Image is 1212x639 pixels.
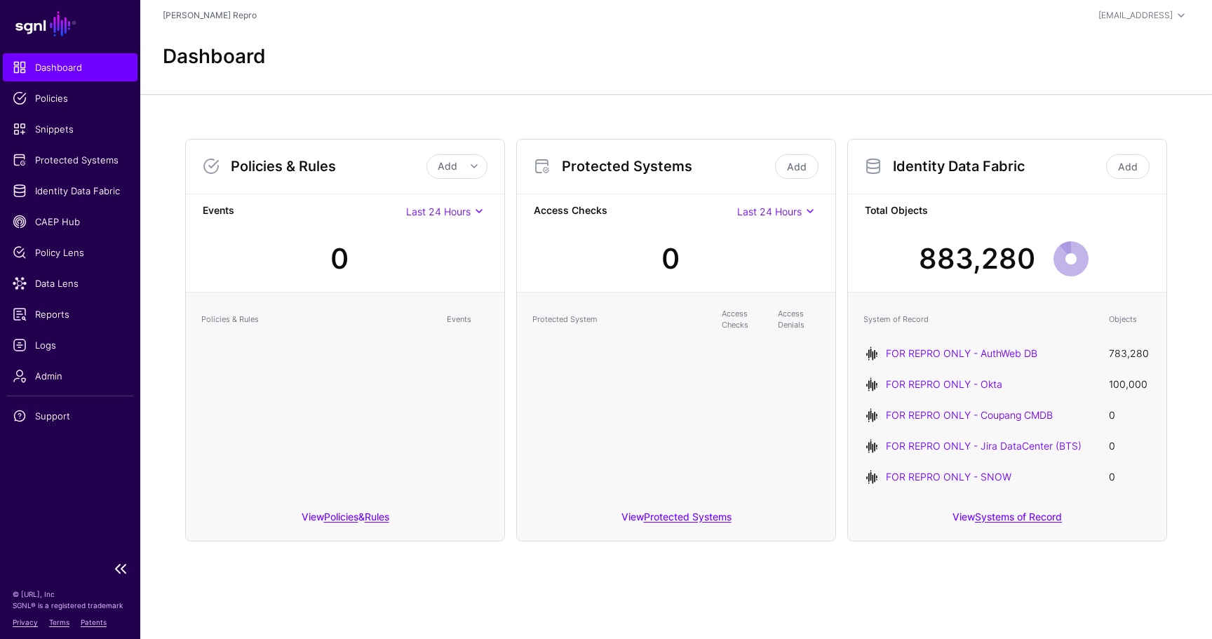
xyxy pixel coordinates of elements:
div: View & [186,501,504,541]
a: Privacy [13,618,38,626]
a: FOR REPRO ONLY - Coupang CMDB [886,409,1053,421]
p: © [URL], Inc [13,588,128,600]
strong: Events [203,203,406,220]
a: Rules [365,511,389,523]
a: Policy Lens [3,238,137,267]
span: Reports [13,307,128,321]
th: Events [440,301,496,338]
a: Snippets [3,115,137,143]
div: 0 [330,238,349,280]
span: Logs [13,338,128,352]
span: Admin [13,369,128,383]
div: 0 [661,238,680,280]
img: svg+xml;base64,PD94bWwgdmVyc2lvbj0iMS4wIiBlbmNvZGluZz0idXRmLTgiPz4KPCEtLSBHZW5lcmF0b3I6IEFkb2JlIE... [863,376,880,393]
th: Access Checks [715,301,771,338]
a: Policies [324,511,358,523]
span: Policy Lens [13,245,128,260]
strong: Access Checks [534,203,737,220]
a: FOR REPRO ONLY - Jira DataCenter (BTS) [886,440,1082,452]
div: View [517,501,835,541]
a: Patents [81,618,107,626]
td: 100,000 [1102,369,1158,400]
a: Dashboard [3,53,137,81]
a: Add [1106,154,1150,179]
span: Add [438,160,457,172]
td: 0 [1102,462,1158,492]
td: 0 [1102,400,1158,431]
img: svg+xml;base64,PD94bWwgdmVyc2lvbj0iMS4wIiBlbmNvZGluZz0idXRmLTgiPz4KPCEtLSBHZW5lcmF0b3I6IEFkb2JlIE... [863,345,880,362]
a: Admin [3,362,137,390]
th: Access Denials [771,301,827,338]
div: View [848,501,1166,541]
span: Identity Data Fabric [13,184,128,198]
h3: Policies & Rules [231,158,426,175]
a: Identity Data Fabric [3,177,137,205]
span: Last 24 Hours [406,206,471,217]
a: Protected Systems [3,146,137,174]
th: Policies & Rules [194,301,440,338]
div: 883,280 [919,238,1035,280]
img: svg+xml;base64,PD94bWwgdmVyc2lvbj0iMS4wIiBlbmNvZGluZz0idXRmLTgiPz4KPCEtLSBHZW5lcmF0b3I6IEFkb2JlIE... [863,407,880,424]
a: Terms [49,618,69,626]
a: Data Lens [3,269,137,297]
span: Protected Systems [13,153,128,167]
span: Dashboard [13,60,128,74]
a: FOR REPRO ONLY - AuthWeb DB [886,347,1037,359]
th: Protected System [525,301,715,338]
th: Objects [1102,301,1158,338]
a: Add [775,154,819,179]
a: Logs [3,331,137,359]
th: System of Record [856,301,1102,338]
a: CAEP Hub [3,208,137,236]
a: SGNL [8,8,132,39]
span: Support [13,409,128,423]
img: svg+xml;base64,PD94bWwgdmVyc2lvbj0iMS4wIiBlbmNvZGluZz0idXRmLTgiPz4KPCEtLSBHZW5lcmF0b3I6IEFkb2JlIE... [863,438,880,455]
span: CAEP Hub [13,215,128,229]
span: Data Lens [13,276,128,290]
td: 783,280 [1102,338,1158,369]
img: svg+xml;base64,PD94bWwgdmVyc2lvbj0iMS4wIiBlbmNvZGluZz0idXRmLTgiPz4KPCEtLSBHZW5lcmF0b3I6IEFkb2JlIE... [863,469,880,485]
a: FOR REPRO ONLY - SNOW [886,471,1011,483]
a: Policies [3,84,137,112]
a: [PERSON_NAME] Repro [163,10,257,20]
span: Last 24 Hours [737,206,802,217]
a: FOR REPRO ONLY - Okta [886,378,1002,390]
div: [EMAIL_ADDRESS] [1098,9,1173,22]
span: Policies [13,91,128,105]
p: SGNL® is a registered trademark [13,600,128,611]
span: Snippets [13,122,128,136]
td: 0 [1102,431,1158,462]
a: Systems of Record [975,511,1062,523]
strong: Total Objects [865,203,1150,220]
a: Reports [3,300,137,328]
h2: Dashboard [163,45,266,69]
h3: Identity Data Fabric [893,158,1103,175]
a: Protected Systems [644,511,732,523]
h3: Protected Systems [562,158,772,175]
